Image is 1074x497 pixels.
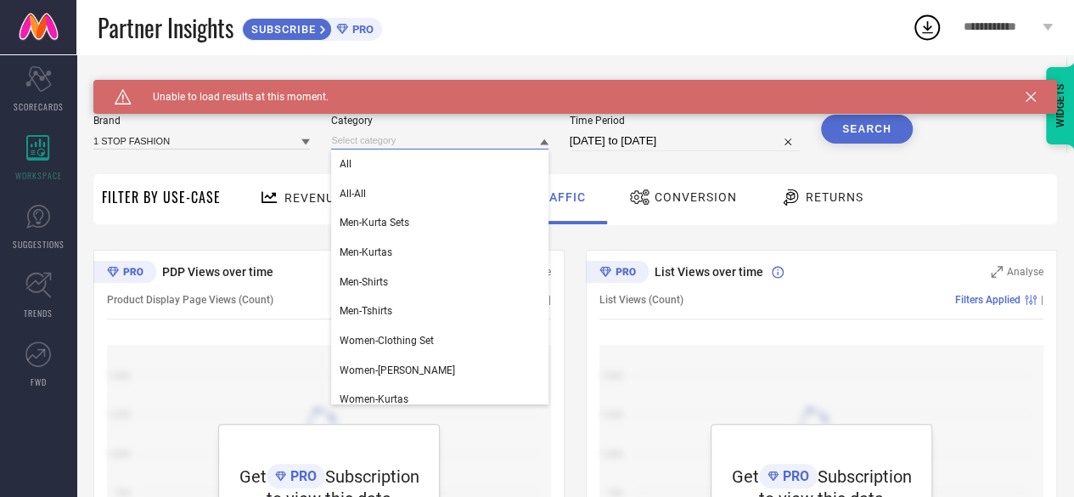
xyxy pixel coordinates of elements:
span: List Views (Count) [599,294,683,306]
span: Women-[PERSON_NAME] [340,364,455,376]
span: Women-Kurtas [340,393,408,405]
span: Brand [93,115,310,127]
span: List Views over time [655,265,763,279]
div: Premium [586,261,649,286]
span: PRO [286,468,317,484]
span: Subscription [325,466,419,487]
span: Men-Tshirts [340,305,392,317]
span: Get [239,466,267,487]
svg: Zoom [991,266,1003,278]
button: Search [821,115,913,144]
div: Women-Clothing Set [331,326,548,355]
span: Returns [806,190,863,204]
span: PDP Views over time [162,265,273,279]
span: SCORECARDS [14,100,64,113]
input: Select category [331,132,548,150]
div: Women-Kurta Sets [331,356,548,385]
span: All [340,158,351,170]
div: All [331,150,548,178]
span: Men-Kurtas [340,246,392,258]
span: | [1041,294,1043,306]
span: SYSTEM WORKSPACE [93,80,211,93]
span: PRO [779,468,809,484]
span: Men-Shirts [340,276,388,288]
span: TRENDS [24,307,53,319]
span: SUGGESTIONS [13,238,65,251]
div: Open download list [912,12,942,42]
span: Revenue [284,191,342,205]
span: WORKSPACE [15,169,62,182]
span: | [548,294,551,306]
input: Select time period [570,131,800,151]
div: Men-Shirts [331,268,548,297]
div: Men-Tshirts [331,297,548,325]
span: FWD [31,376,47,388]
span: Category [331,115,548,127]
span: Analyse [1007,266,1043,278]
span: Filters Applied [955,294,1021,306]
span: PRO [348,23,374,36]
a: SUBSCRIBEPRO [242,14,382,41]
span: Get [732,466,759,487]
span: SUBSCRIBE [243,23,320,36]
span: Conversion [655,190,737,204]
div: Premium [93,261,156,286]
span: Partner Insights [98,10,233,45]
span: All-All [340,188,366,200]
span: Men-Kurta Sets [340,217,409,229]
span: Subscription [818,466,912,487]
div: Men-Kurta Sets [331,208,548,237]
span: Women-Clothing Set [340,335,434,347]
span: Filter By Use-Case [102,187,221,207]
span: Unable to load results at this moment. [132,91,329,103]
div: Women-Kurtas [331,385,548,414]
div: All-All [331,179,548,208]
div: Men-Kurtas [331,238,548,267]
span: Traffic [532,190,586,204]
span: Product Display Page Views (Count) [107,294,273,306]
span: Time Period [570,115,800,127]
